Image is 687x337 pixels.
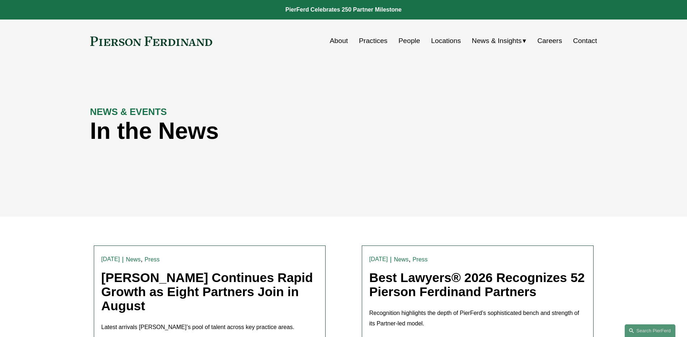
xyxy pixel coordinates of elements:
[412,256,428,263] a: Press
[144,256,160,263] a: Press
[472,34,527,48] a: folder dropdown
[625,324,675,337] a: Search this site
[101,322,318,333] p: Latest arrivals [PERSON_NAME]’s pool of talent across key practice areas.
[431,34,461,48] a: Locations
[330,34,348,48] a: About
[369,270,585,299] a: Best Lawyers® 2026 Recognizes 52 Pierson Ferdinand Partners
[409,255,410,263] span: ,
[369,308,586,329] p: Recognition highlights the depth of PierFerd’s sophisticated bench and strength of its Partner-le...
[472,35,522,47] span: News & Insights
[101,256,120,262] time: [DATE]
[90,118,470,144] h1: In the News
[398,34,420,48] a: People
[90,107,167,117] strong: NEWS & EVENTS
[394,256,409,263] a: News
[126,256,141,263] a: News
[101,270,313,312] a: [PERSON_NAME] Continues Rapid Growth as Eight Partners Join in August
[359,34,388,48] a: Practices
[369,256,388,262] time: [DATE]
[573,34,597,48] a: Contact
[141,255,142,263] span: ,
[537,34,562,48] a: Careers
